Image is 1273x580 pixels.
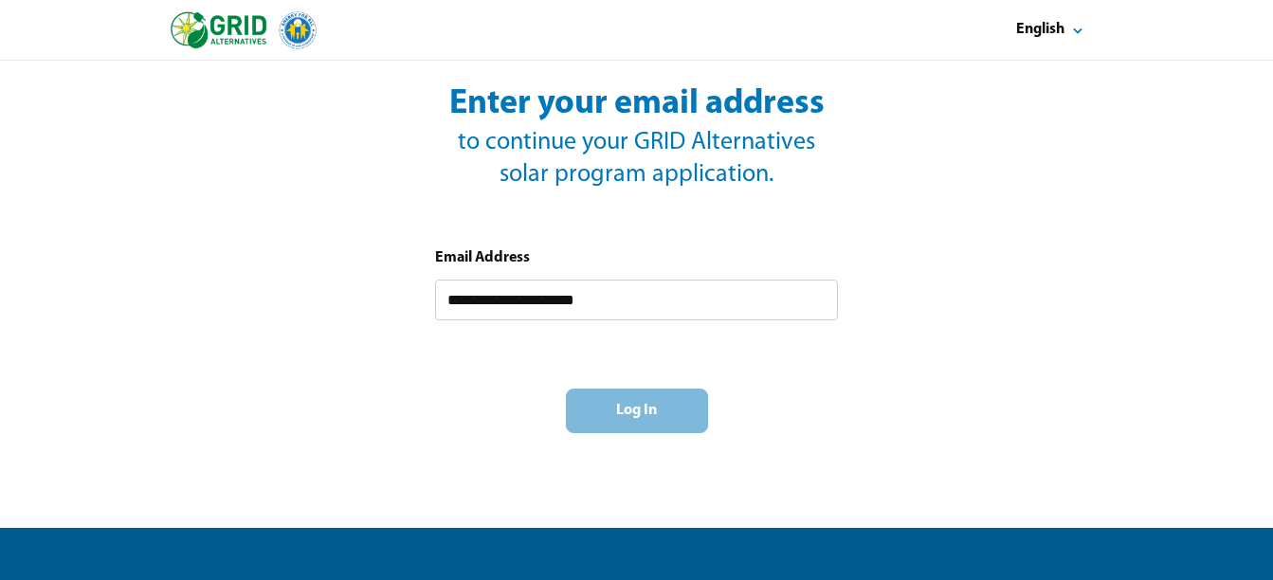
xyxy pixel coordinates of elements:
[435,248,530,268] div: Email Address
[1016,20,1064,40] div: English
[1000,8,1103,52] button: Select
[449,82,825,127] div: Enter your email address
[171,11,317,49] img: logo
[566,389,708,433] button: Log In
[582,401,692,421] div: Log In
[435,127,838,191] div: to continue your GRID Alternatives solar program application.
